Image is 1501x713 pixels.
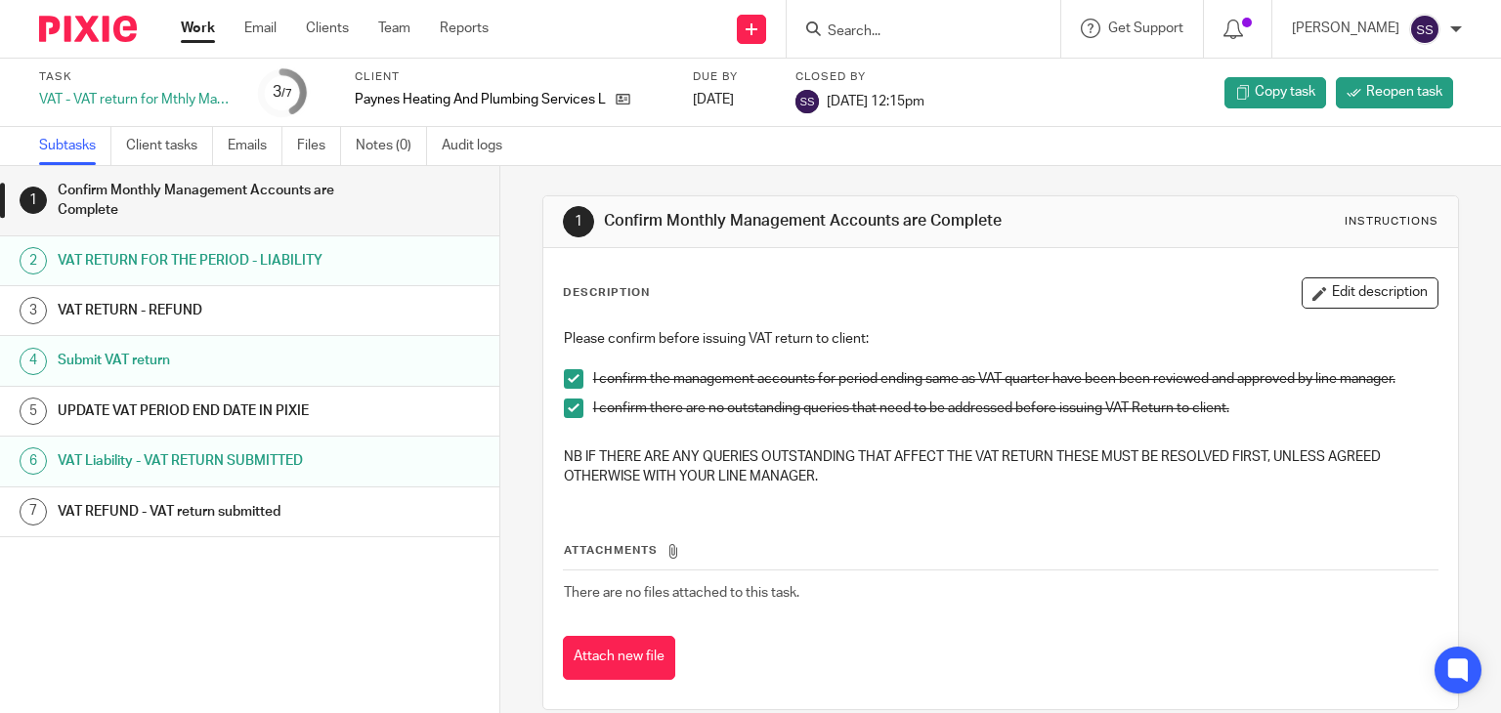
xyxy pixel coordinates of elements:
[1255,82,1315,102] span: Copy task
[795,90,819,113] img: svg%3E
[355,69,668,85] label: Client
[297,127,341,165] a: Files
[58,296,339,325] h1: VAT RETURN - REFUND
[306,19,349,38] a: Clients
[58,446,339,476] h1: VAT Liability - VAT RETURN SUBMITTED
[20,498,47,525] div: 7
[563,206,594,237] div: 1
[20,187,47,214] div: 1
[58,397,339,426] h1: UPDATE VAT PERIOD END DATE IN PIXIE
[126,127,213,165] a: Client tasks
[39,16,137,42] img: Pixie
[593,398,1438,418] p: I confirm there are no outstanding queries that need to be addressed before issuing VAT Return to...
[378,19,410,38] a: Team
[58,497,339,526] h1: VAT REFUND - VAT return submitted
[20,348,47,375] div: 4
[58,176,339,226] h1: Confirm Monthly Management Accounts are Complete
[355,90,606,109] p: Paynes Heating And Plumbing Services Limited
[826,23,1002,41] input: Search
[1345,214,1438,230] div: Instructions
[1224,77,1326,108] a: Copy task
[693,90,771,109] div: [DATE]
[20,398,47,425] div: 5
[1409,14,1440,45] img: svg%3E
[39,127,111,165] a: Subtasks
[58,346,339,375] h1: Submit VAT return
[273,81,292,104] div: 3
[563,285,650,301] p: Description
[563,636,675,680] button: Attach new file
[20,247,47,274] div: 2
[795,69,924,85] label: Closed by
[1292,19,1399,38] p: [PERSON_NAME]
[440,19,489,38] a: Reports
[827,94,924,107] span: [DATE] 12:15pm
[181,19,215,38] a: Work
[20,297,47,324] div: 3
[1366,82,1442,102] span: Reopen task
[1302,277,1438,309] button: Edit description
[244,19,277,38] a: Email
[281,88,292,99] small: /7
[228,127,282,165] a: Emails
[564,447,1438,487] p: NB IF THERE ARE ANY QUERIES OUTSTANDING THAT AFFECT THE VAT RETURN THESE MUST BE RESOLVED FIRST, ...
[564,329,1438,349] p: Please confirm before issuing VAT return to client:
[1108,21,1183,35] span: Get Support
[39,90,235,109] div: VAT - VAT return for Mthly Man Acc Clients - [DATE] - [DATE]
[593,369,1438,389] p: I confirm the management accounts for period ending same as VAT quarter have been been reviewed a...
[564,586,799,600] span: There are no files attached to this task.
[564,545,658,556] span: Attachments
[1336,77,1453,108] a: Reopen task
[58,246,339,275] h1: VAT RETURN FOR THE PERIOD - LIABILITY
[20,447,47,475] div: 6
[39,69,235,85] label: Task
[693,69,771,85] label: Due by
[604,211,1042,231] h1: Confirm Monthly Management Accounts are Complete
[442,127,517,165] a: Audit logs
[356,127,427,165] a: Notes (0)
